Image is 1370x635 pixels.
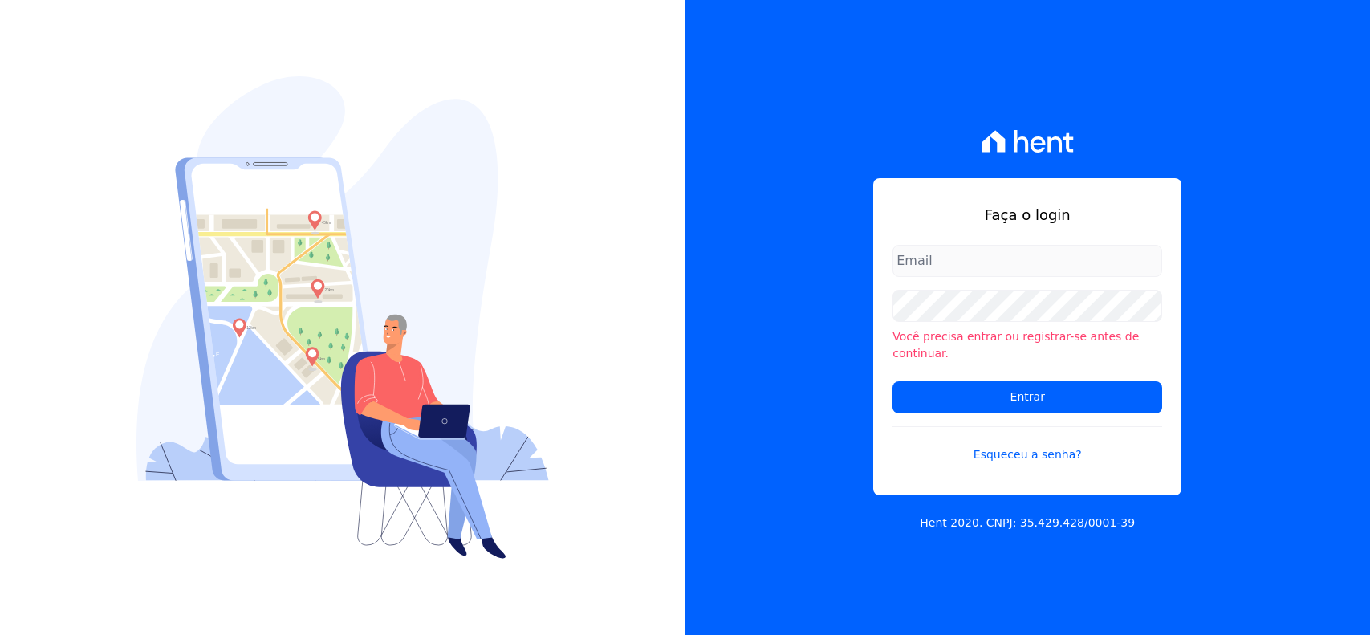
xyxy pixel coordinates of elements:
[920,515,1135,531] p: Hent 2020. CNPJ: 35.429.428/0001-39
[136,76,549,559] img: Login
[892,245,1162,277] input: Email
[892,204,1162,226] h1: Faça o login
[892,328,1162,362] li: Você precisa entrar ou registrar-se antes de continuar.
[892,381,1162,413] input: Entrar
[892,426,1162,463] a: Esqueceu a senha?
